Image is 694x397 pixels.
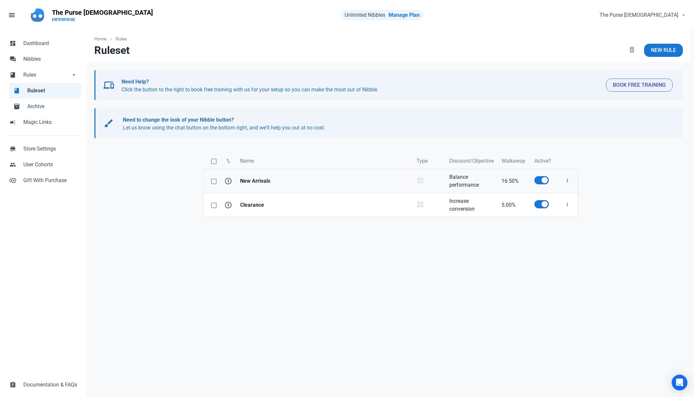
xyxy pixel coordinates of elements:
span: Magic Links [23,118,77,126]
a: New Arrivals [236,169,413,193]
span: assignment [10,381,16,387]
span: User Cohorts [23,161,77,169]
a: dashboardDashboard [5,35,81,51]
strong: Clearance [240,201,409,209]
p: ENTERPRISE [52,17,153,22]
span: Store Settings [23,145,77,153]
span: brush [103,118,114,128]
b: Need to change the look of your Nibble button? [123,117,234,123]
span: widgets [416,176,424,184]
button: delete_forever [622,44,641,57]
span: menu [8,11,16,19]
span: Walkaway [502,157,526,165]
span: widgets [416,200,424,208]
span: store [10,145,16,152]
span: New Rule [651,46,676,54]
span: control_point_duplicate [10,176,16,183]
p: Let us know using the chat button on the bottom right, and we'll help you out at no cost. [123,116,666,132]
a: peopleUser Cohorts [5,157,81,173]
span: Gift With Purchase [23,176,77,184]
button: The Purse [DEMOGRAPHIC_DATA] [594,9,690,22]
span: book [13,87,20,93]
a: inventory_2Archive [9,99,81,114]
a: Home [94,35,110,42]
a: Increase conversion [445,193,498,217]
a: bookRulesarrow_drop_down [5,67,81,83]
span: arrow_drop_down [71,71,77,78]
span: book [10,71,16,78]
p: The Purse [DEMOGRAPHIC_DATA] [52,8,153,17]
a: bookRuleset [9,83,81,99]
a: Manage Plan [389,12,420,18]
span: Archive [27,103,77,110]
span: Active? [534,157,551,165]
span: Unlimited Nibbles [345,12,385,18]
span: inventory_2 [13,103,20,109]
h1: Ruleset [94,44,130,56]
span: Rules [23,71,71,79]
button: Book Free Training [606,79,673,92]
span: Book Free Training [613,81,666,89]
a: Balance performance [445,169,498,193]
a: 16.50% [498,169,530,193]
p: Click the button to the right to book free training with us for your setup so you can make the mo... [122,78,601,94]
span: campaign [10,118,16,125]
a: 5.00% [498,193,530,217]
span: devices [103,80,114,90]
span: Name [240,157,254,165]
a: assignmentDocumentation & FAQs [5,377,81,393]
span: 1 [225,202,232,208]
a: New Rule [644,44,683,57]
div: Open Intercom Messenger [672,375,687,390]
span: Discount/Objective [449,157,494,165]
span: 1 [225,178,232,184]
a: campaignMagic Links [5,114,81,130]
span: Nibbles [23,55,77,63]
nav: breadcrumbs [86,30,691,44]
a: forumNibbles [5,51,81,67]
a: control_point_duplicateGift With Purchase [5,173,81,188]
b: Need Help? [122,79,149,85]
span: forum [10,55,16,62]
span: The Purse [DEMOGRAPHIC_DATA] [599,11,678,19]
span: Ruleset [27,87,77,95]
span: Type [416,157,428,165]
span: people [10,161,16,167]
a: The Purse [DEMOGRAPHIC_DATA]ENTERPRISE [48,5,157,25]
span: Documentation & FAQs [23,381,77,389]
a: storeStore Settings [5,141,81,157]
strong: New Arrivals [240,177,409,185]
span: delete_forever [628,46,636,54]
span: dashboard [10,39,16,46]
span: swap_vert [225,158,231,164]
span: Dashboard [23,39,77,47]
a: Clearance [236,193,413,217]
